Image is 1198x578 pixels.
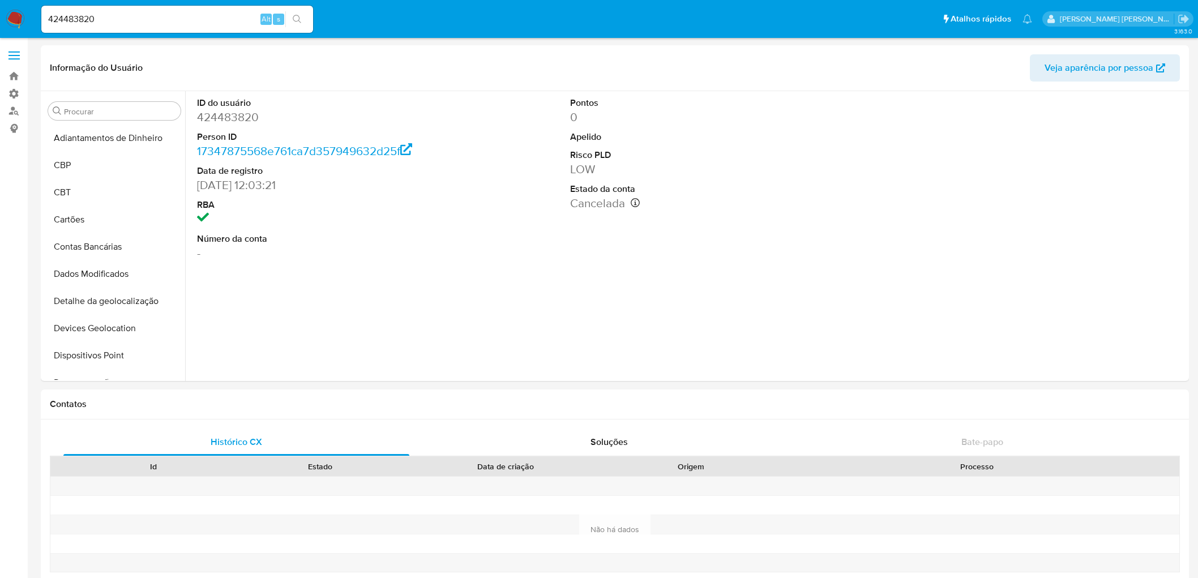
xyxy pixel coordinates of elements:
dt: Risco PLD [570,149,807,161]
div: Id [78,461,229,472]
button: Adiantamentos de Dinheiro [44,125,185,152]
dt: Estado da conta [570,183,807,195]
button: Detalhe da geolocalização [44,288,185,315]
span: Bate-papo [961,435,1003,448]
div: Estado [245,461,395,472]
button: Documentação [44,369,185,396]
div: Origem [615,461,766,472]
h1: Informação do Usuário [50,62,143,74]
button: Procurar [53,106,62,115]
div: Processo [782,461,1171,472]
dd: - [197,245,434,261]
span: Atalhos rápidos [951,13,1011,25]
button: Contas Bancárias [44,233,185,260]
dt: ID do usuário [197,97,434,109]
button: search-icon [285,11,309,27]
button: Devices Geolocation [44,315,185,342]
a: Notificações [1022,14,1032,24]
a: 17347875568e761ca7d357949632d25f [197,143,412,159]
span: s [277,14,280,24]
span: Histórico CX [211,435,262,448]
dd: [DATE] 12:03:21 [197,177,434,193]
input: Pesquise usuários ou casos... [41,12,313,27]
input: Procurar [64,106,176,117]
dt: RBA [197,199,434,211]
h1: Contatos [50,399,1180,410]
button: Dados Modificados [44,260,185,288]
dt: Apelido [570,131,807,143]
button: Veja aparência por pessoa [1030,54,1180,82]
button: Dispositivos Point [44,342,185,369]
dd: 0 [570,109,807,125]
p: marcos.ferreira@mercadopago.com.br [1060,14,1174,24]
dd: 424483820 [197,109,434,125]
dt: Data de registro [197,165,434,177]
span: Soluções [591,435,628,448]
button: CBP [44,152,185,179]
span: Veja aparência por pessoa [1045,54,1153,82]
button: Cartões [44,206,185,233]
dd: LOW [570,161,807,177]
dd: Cancelada [570,195,807,211]
div: Data de criação [411,461,600,472]
dt: Número da conta [197,233,434,245]
span: Alt [262,14,271,24]
a: Sair [1178,13,1190,25]
button: CBT [44,179,185,206]
dt: Pontos [570,97,807,109]
dt: Person ID [197,131,434,143]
